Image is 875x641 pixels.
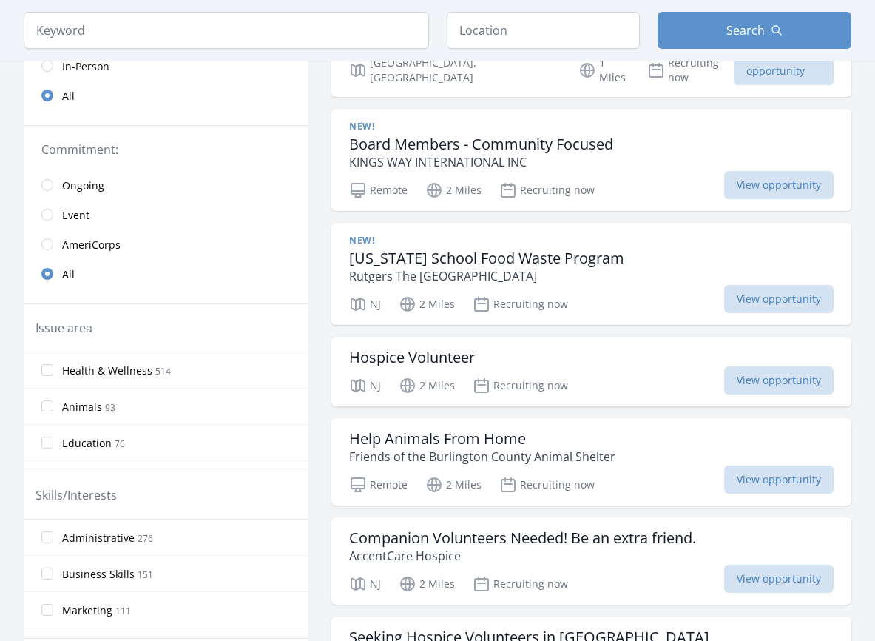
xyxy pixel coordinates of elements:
[499,181,595,199] p: Recruiting now
[62,208,89,223] span: Event
[62,531,135,546] span: Administrative
[24,12,429,49] input: Keyword
[349,235,374,246] span: New!
[24,81,308,110] a: All
[115,437,125,450] span: 76
[349,377,381,395] p: NJ
[62,178,104,193] span: Ongoing
[349,56,561,85] p: [GEOGRAPHIC_DATA], [GEOGRAPHIC_DATA]
[41,364,53,376] input: Health & Wellness 514
[658,12,851,49] button: Search
[62,89,75,104] span: All
[41,141,290,158] legend: Commitment:
[349,575,381,593] p: NJ
[425,181,482,199] p: 2 Miles
[62,267,75,282] span: All
[115,605,131,617] span: 111
[349,529,696,547] h3: Companion Volunteers Needed! Be an extra friend.
[349,249,624,267] h3: [US_STATE] School Food Waste Program
[425,476,482,494] p: 2 Miles
[155,365,171,377] span: 514
[41,437,53,449] input: Education 76
[349,153,613,171] p: KINGS WAY INTERNATIONAL INC
[473,295,568,313] p: Recruiting now
[138,568,153,581] span: 151
[24,170,308,200] a: Ongoing
[349,430,615,448] h3: Help Animals From Home
[41,400,53,412] input: Animals 93
[349,121,374,132] span: New!
[24,229,308,259] a: AmeriCorps
[473,575,568,593] p: Recruiting now
[24,200,308,229] a: Event
[331,223,851,325] a: New! [US_STATE] School Food Waste Program Rutgers The [GEOGRAPHIC_DATA] NJ 2 Miles Recruiting now...
[349,135,613,153] h3: Board Members - Community Focused
[62,238,121,252] span: AmeriCorps
[331,337,851,406] a: Hospice Volunteer NJ 2 Miles Recruiting now View opportunity
[41,531,53,543] input: Administrative 276
[62,603,112,618] span: Marketing
[41,604,53,616] input: Marketing 111
[331,517,851,605] a: Companion Volunteers Needed! Be an extra friend. AccentCare Hospice NJ 2 Miles Recruiting now Vie...
[105,401,115,414] span: 93
[62,436,112,451] span: Education
[724,466,834,494] span: View opportunity
[349,267,624,285] p: Rutgers The [GEOGRAPHIC_DATA]
[349,295,381,313] p: NJ
[349,448,615,466] p: Friends of the Burlington County Animal Shelter
[724,171,834,199] span: View opportunity
[734,42,834,85] span: View opportunity
[349,349,475,366] h3: Hospice Volunteer
[578,56,629,85] p: 1 Miles
[62,363,152,378] span: Health & Wellness
[724,565,834,593] span: View opportunity
[24,51,308,81] a: In-Person
[349,547,696,565] p: AccentCare Hospice
[62,400,102,415] span: Animals
[724,366,834,395] span: View opportunity
[647,56,734,85] p: Recruiting now
[349,181,408,199] p: Remote
[36,486,117,504] legend: Skills/Interests
[41,568,53,580] input: Business Skills 151
[62,59,109,74] span: In-Person
[349,476,408,494] p: Remote
[499,476,595,494] p: Recruiting now
[138,532,153,545] span: 276
[724,285,834,313] span: View opportunity
[24,259,308,289] a: All
[473,377,568,395] p: Recruiting now
[331,109,851,211] a: New! Board Members - Community Focused KINGS WAY INTERNATIONAL INC Remote 2 Miles Recruiting now ...
[36,319,92,337] legend: Issue area
[447,12,641,49] input: Location
[62,567,135,582] span: Business Skills
[399,295,455,313] p: 2 Miles
[399,575,455,593] p: 2 Miles
[399,377,455,395] p: 2 Miles
[331,418,851,506] a: Help Animals From Home Friends of the Burlington County Animal Shelter Remote 2 Miles Recruiting ...
[726,21,765,39] span: Search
